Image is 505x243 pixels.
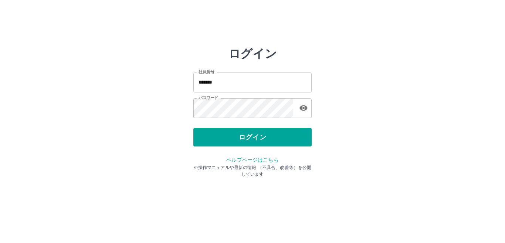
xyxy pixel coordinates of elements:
[193,128,312,146] button: ログイン
[226,157,278,163] a: ヘルプページはこちら
[199,95,218,101] label: パスワード
[193,164,312,178] p: ※操作マニュアルや最新の情報 （不具合、改善等）を公開しています
[199,69,214,75] label: 社員番号
[228,47,277,61] h2: ログイン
